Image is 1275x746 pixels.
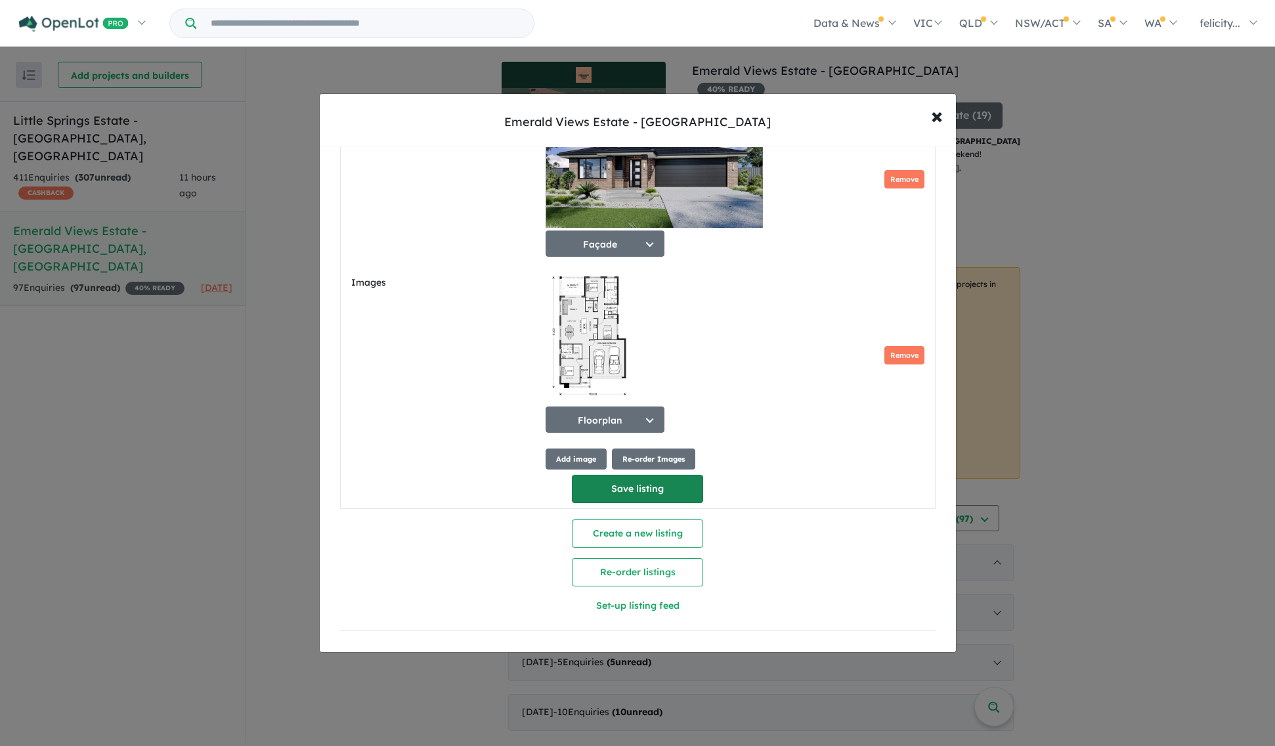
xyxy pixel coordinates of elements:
button: Create a new listing [572,519,703,548]
img: Emerald Views Estate - Diamond Creek - Lot 16 Façade [546,97,763,228]
input: Try estate name, suburb, builder or developer [199,9,531,37]
button: Set-up listing feed [488,592,787,620]
img: Emerald Views Estate - Diamond Creek - Lot 16 Floorplan [546,273,631,404]
button: Re-order Images [612,449,695,470]
button: Save listing [572,475,703,503]
span: felicity... [1199,16,1240,30]
button: Façade [546,230,664,257]
button: Add image [546,449,607,470]
button: Remove [884,170,924,189]
button: Re-order listings [572,558,703,586]
button: Floorplan [546,406,664,433]
span: × [931,101,943,129]
label: Images [351,275,540,291]
img: Openlot PRO Logo White [19,16,129,32]
div: Emerald Views Estate - [GEOGRAPHIC_DATA] [504,114,771,131]
button: Remove [884,346,924,365]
